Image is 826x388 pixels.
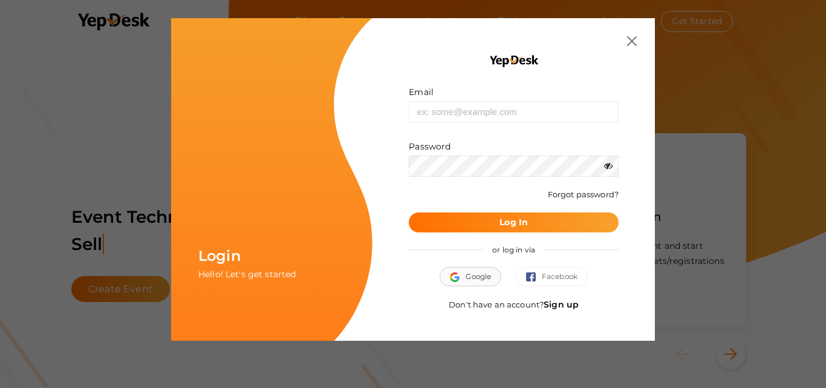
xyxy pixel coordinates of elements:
[627,36,637,46] img: close.svg
[198,247,241,265] span: Login
[548,189,619,199] a: Forgot password?
[440,267,501,286] button: Google
[516,267,588,286] button: Facebook
[409,101,619,122] input: ex: some@example.com
[450,271,491,283] span: Google
[409,86,434,98] label: Email
[544,299,579,310] a: Sign up
[449,300,579,309] span: Don't have an account?
[409,140,450,153] label: Password
[483,236,544,263] span: or log in via
[526,271,577,283] span: Facebook
[489,54,539,68] img: YEP_black_cropped.png
[499,217,528,228] b: Log In
[526,272,542,282] img: facebook.svg
[198,269,296,280] span: Hello! Let's get started
[450,272,466,282] img: google.svg
[409,212,619,232] button: Log In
